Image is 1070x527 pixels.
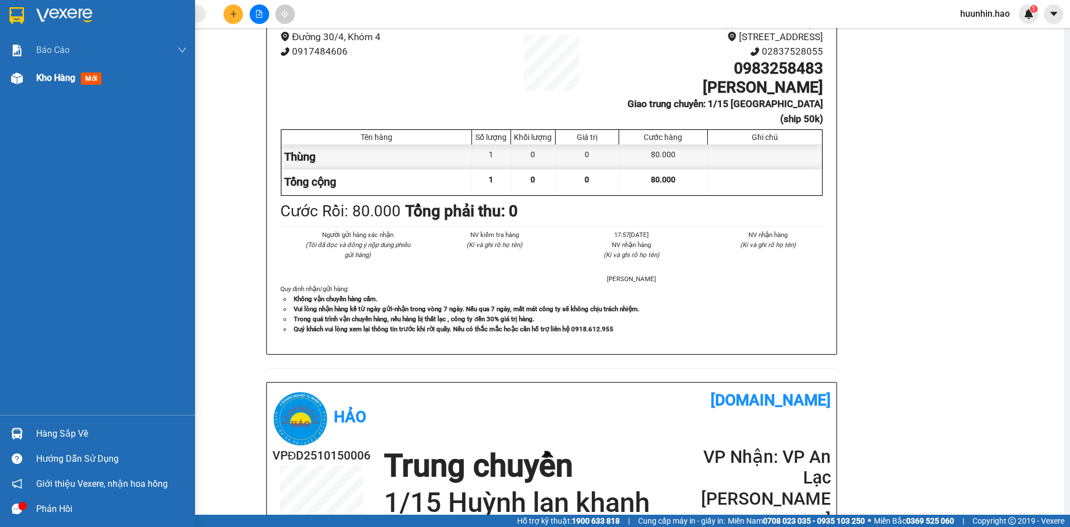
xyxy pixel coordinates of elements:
[1044,4,1063,24] button: caret-down
[1008,517,1016,525] span: copyright
[868,519,871,523] span: ⚪️
[1049,9,1059,19] span: caret-down
[280,47,290,56] span: phone
[294,305,639,313] strong: Vui lòng nhận hàng kể từ ngày gửi-nhận trong vòng 7 ngày. Nếu qua 7 ngày, mất mát công ty sẽ khôn...
[280,44,484,59] li: 0917484606
[511,144,556,170] div: 0
[405,202,518,220] b: Tổng phải thu: 0
[36,477,168,491] span: Giới thiệu Vexere, nhận hoa hồng
[294,295,377,303] strong: Không vận chuyển hàng cấm.
[604,251,659,259] i: (Kí và ghi rõ họ tên)
[750,47,760,56] span: phone
[11,45,23,56] img: solution-icon
[962,515,964,527] span: |
[281,10,289,18] span: aim
[874,515,954,527] span: Miền Bắc
[178,46,187,55] span: down
[620,44,823,59] li: 02837528055
[230,10,237,18] span: plus
[303,230,413,240] li: Người gửi hàng xác nhận
[531,175,535,184] span: 0
[280,199,401,224] div: Cước Rồi : 80.000
[294,315,534,323] strong: Trong quá trình vận chuyển hàng, nếu hàng bị thất lạc , công ty đền 30% giá trị hàng.
[36,43,70,57] span: Báo cáo
[12,453,22,464] span: question-circle
[1032,5,1035,13] span: 1
[697,447,831,489] h2: VP Nhận: VP An Lạc
[472,144,511,170] div: 1
[81,72,101,85] span: mới
[489,175,493,184] span: 1
[384,447,697,485] h1: Trung chuyển
[280,30,484,45] li: Đường 30/4, Khóm 4
[36,72,75,83] span: Kho hàng
[104,41,466,55] li: Hotline: 02839552959
[284,175,336,188] span: Tổng cộng
[12,504,22,514] span: message
[620,78,823,97] h1: [PERSON_NAME]
[763,516,865,525] strong: 0708 023 035 - 0935 103 250
[713,230,824,240] li: NV nhận hàng
[281,144,472,170] div: Thùng
[620,59,823,78] h1: 0983258483
[11,428,23,439] img: warehouse-icon
[11,72,23,84] img: warehouse-icon
[14,14,70,70] img: logo.jpg
[280,32,290,41] span: environment
[104,27,466,41] li: 26 Phó Cơ Điều, Phường 12
[906,516,954,525] strong: 0369 525 060
[558,133,616,142] div: Giá trị
[273,391,328,447] img: logo.jpg
[651,175,675,184] span: 80.000
[440,230,550,240] li: NV kiểm tra hàng
[951,7,1019,21] span: huunhin.hao
[334,408,366,426] b: Hảo
[294,325,614,333] strong: Quý khách vui lòng xem lại thông tin trước khi rời quầy. Nếu có thắc mắc hoặc cần hỗ trợ liên hệ ...
[255,10,263,18] span: file-add
[36,501,187,518] div: Phản hồi
[36,426,187,442] div: Hàng sắp về
[628,515,630,527] span: |
[275,4,295,24] button: aim
[12,478,22,489] span: notification
[466,241,522,249] i: (Kí và ghi rõ họ tên)
[638,515,725,527] span: Cung cấp máy in - giấy in:
[517,515,620,527] span: Hỗ trợ kỹ thuật:
[305,241,410,259] i: (Tôi đã đọc và đồng ý nộp dung phiếu gửi hàng)
[727,32,737,41] span: environment
[475,133,508,142] div: Số lượng
[14,81,134,99] b: GỬI : VP Đầm Dơi
[36,451,187,467] div: Hướng dẫn sử dụng
[576,230,687,240] li: 17:57[DATE]
[622,133,704,142] div: Cước hàng
[514,133,552,142] div: Khối lượng
[284,133,469,142] div: Tên hàng
[280,284,823,334] div: Quy định nhận/gửi hàng :
[250,4,269,24] button: file-add
[576,274,687,284] li: [PERSON_NAME]
[9,7,24,24] img: logo-vxr
[711,391,831,409] b: [DOMAIN_NAME]
[1024,9,1034,19] img: icon-new-feature
[740,241,796,249] i: (Kí và ghi rõ họ tên)
[223,4,243,24] button: plus
[628,98,823,124] b: Giao trung chuyển: 1/15 [GEOGRAPHIC_DATA] (ship 50k)
[572,516,620,525] strong: 1900 633 818
[273,447,371,465] h2: VPĐD2510150006
[728,515,865,527] span: Miền Nam
[556,144,619,170] div: 0
[711,133,819,142] div: Ghi chú
[576,240,687,250] li: NV nhận hàng
[1030,5,1038,13] sup: 1
[620,30,823,45] li: [STREET_ADDRESS]
[619,144,708,170] div: 80.000
[585,175,589,184] span: 0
